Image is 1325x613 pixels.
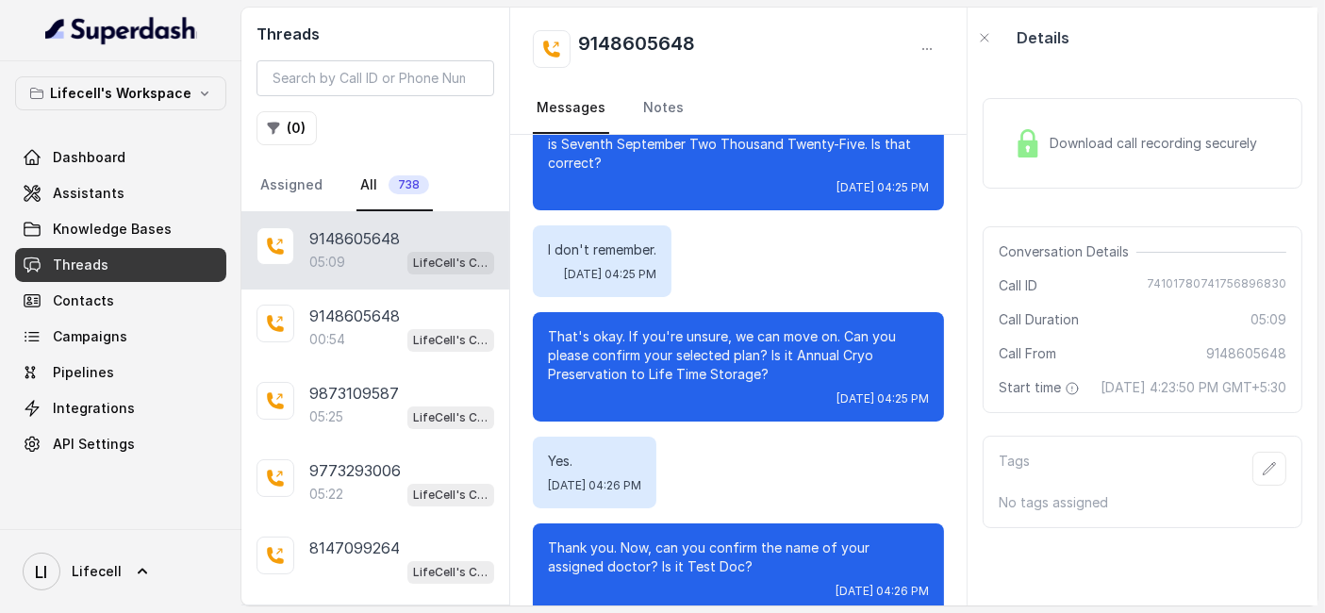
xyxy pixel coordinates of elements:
p: 00:54 [309,330,345,349]
p: Yes. [548,452,641,471]
p: 05:09 [309,253,345,272]
a: Threads [15,248,226,282]
p: Thank you. Now, can you confirm the name of your assigned doctor? Is it Test Doc? [548,538,929,576]
span: [DATE] 04:25 PM [836,180,929,195]
a: API Settings [15,427,226,461]
img: light.svg [45,15,197,45]
p: 9873109587 [309,382,399,405]
span: Lifecell [72,562,122,581]
span: [DATE] 04:26 PM [548,478,641,493]
h2: 9148605648 [578,30,695,68]
p: I don't remember. [548,240,656,259]
img: Lock Icon [1014,129,1042,157]
a: Dashboard [15,141,226,174]
input: Search by Call ID or Phone Number [257,60,494,96]
span: 05:09 [1250,310,1286,329]
p: No problem. Just to confirm, the estimated date of delivery is Seventh September Two Thousand Twe... [548,116,929,173]
p: 8147099264 [309,537,400,559]
p: LifeCell's Call Assistant [413,408,489,427]
span: Integrations [53,399,135,418]
span: Threads [53,256,108,274]
p: Lifecell's Workspace [50,82,191,105]
a: Contacts [15,284,226,318]
span: 9148605648 [1206,344,1286,363]
p: Details [1017,26,1069,49]
p: 05:25 [309,407,343,426]
span: [DATE] 4:23:50 PM GMT+5:30 [1101,378,1286,397]
p: Tags [999,452,1030,486]
span: Pipelines [53,363,114,382]
button: Lifecell's Workspace [15,76,226,110]
h2: Threads [257,23,494,45]
p: LifeCell's Call Assistant [413,486,489,505]
span: Assistants [53,184,124,203]
nav: Tabs [257,160,494,211]
p: LifeCell's Call Assistant [413,331,489,350]
p: 9148605648 [309,227,400,250]
a: Pipelines [15,356,226,389]
span: Contacts [53,291,114,310]
a: Integrations [15,391,226,425]
text: LI [36,562,48,582]
a: Lifecell [15,545,226,598]
button: (0) [257,111,317,145]
span: 738 [389,175,429,194]
span: [DATE] 04:25 PM [564,267,656,282]
span: Call ID [999,276,1037,295]
a: Knowledge Bases [15,212,226,246]
p: LifeCell's Call Assistant [413,563,489,582]
a: All738 [356,160,433,211]
p: 9773293006 [309,459,401,482]
p: 9148605648 [309,305,400,327]
span: Start time [999,378,1084,397]
span: Call Duration [999,310,1079,329]
span: [DATE] 04:25 PM [836,391,929,406]
p: 05:22 [309,485,343,504]
span: [DATE] 04:26 PM [836,584,929,599]
span: Download call recording securely [1050,134,1265,153]
a: Campaigns [15,320,226,354]
p: That's okay. If you're unsure, we can move on. Can you please confirm your selected plan? Is it A... [548,327,929,384]
a: Assistants [15,176,226,210]
p: LifeCell's Call Assistant [413,254,489,273]
span: Call From [999,344,1056,363]
span: API Settings [53,435,135,454]
nav: Tabs [533,83,944,134]
span: Knowledge Bases [53,220,172,239]
span: Campaigns [53,327,127,346]
a: Messages [533,83,609,134]
a: Assigned [257,160,326,211]
a: Notes [639,83,687,134]
span: Conversation Details [999,242,1136,261]
span: 74101780741756896830 [1147,276,1286,295]
p: No tags assigned [999,493,1286,512]
span: Dashboard [53,148,125,167]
